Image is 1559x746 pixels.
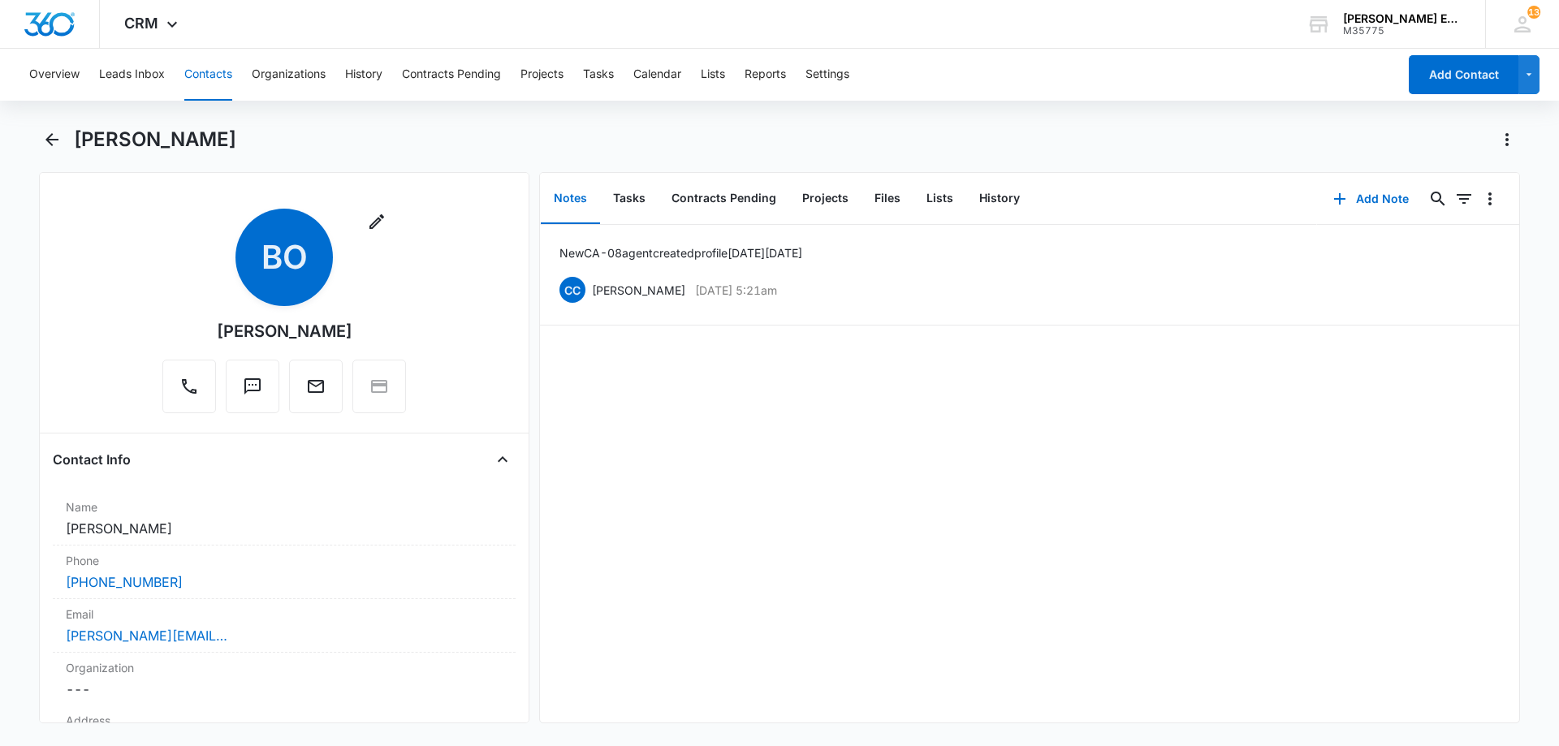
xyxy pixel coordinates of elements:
[29,49,80,101] button: Overview
[1527,6,1540,19] div: notifications count
[490,446,516,472] button: Close
[66,712,503,729] label: Address
[39,127,64,153] button: Back
[1409,55,1518,94] button: Add Contact
[235,209,333,306] span: BO
[66,679,503,699] dd: ---
[53,653,516,705] div: Organization---
[53,492,516,545] div: Name[PERSON_NAME]
[289,385,343,399] a: Email
[99,49,165,101] button: Leads Inbox
[289,360,343,413] button: Email
[659,174,789,224] button: Contracts Pending
[66,626,228,645] a: [PERSON_NAME][EMAIL_ADDRESS][DOMAIN_NAME]
[520,49,564,101] button: Projects
[66,519,503,538] dd: [PERSON_NAME]
[745,49,786,101] button: Reports
[695,282,777,299] p: [DATE] 5:21am
[1494,127,1520,153] button: Actions
[1317,179,1425,218] button: Add Note
[184,49,232,101] button: Contacts
[74,127,236,152] h1: [PERSON_NAME]
[66,552,503,569] label: Phone
[66,659,503,676] label: Organization
[226,385,279,399] a: Text
[162,360,216,413] button: Call
[913,174,966,224] button: Lists
[633,49,681,101] button: Calendar
[1343,12,1462,25] div: account name
[226,360,279,413] button: Text
[862,174,913,224] button: Files
[789,174,862,224] button: Projects
[1425,186,1451,212] button: Search...
[66,606,503,623] label: Email
[1527,6,1540,19] span: 13
[402,49,501,101] button: Contracts Pending
[805,49,849,101] button: Settings
[53,599,516,653] div: Email[PERSON_NAME][EMAIL_ADDRESS][DOMAIN_NAME]
[592,282,685,299] p: [PERSON_NAME]
[559,244,802,261] p: New CA-08 agent created profile [DATE] [DATE]
[583,49,614,101] button: Tasks
[600,174,659,224] button: Tasks
[701,49,725,101] button: Lists
[162,385,216,399] a: Call
[345,49,382,101] button: History
[124,15,158,32] span: CRM
[53,450,131,469] h4: Contact Info
[1477,186,1503,212] button: Overflow Menu
[541,174,600,224] button: Notes
[559,277,585,303] span: CC
[217,319,352,343] div: [PERSON_NAME]
[66,498,503,515] label: Name
[1451,186,1477,212] button: Filters
[252,49,326,101] button: Organizations
[966,174,1033,224] button: History
[53,545,516,599] div: Phone[PHONE_NUMBER]
[66,572,183,592] a: [PHONE_NUMBER]
[1343,25,1462,37] div: account id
